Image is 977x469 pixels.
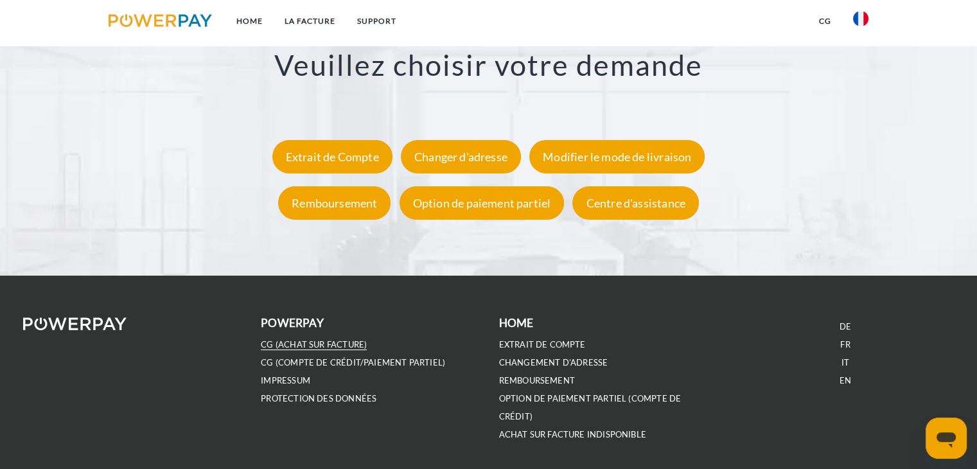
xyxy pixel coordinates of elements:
[346,10,407,33] a: Support
[840,375,851,386] a: EN
[109,14,212,27] img: logo-powerpay.svg
[926,418,967,459] iframe: Bouton de lancement de la fenêtre de messagerie
[65,46,912,82] h3: Veuillez choisir votre demande
[275,196,394,210] a: Remboursement
[225,10,274,33] a: Home
[272,140,392,173] div: Extrait de Compte
[841,357,849,368] a: IT
[396,196,568,210] a: Option de paiement partiel
[840,339,850,350] a: FR
[840,321,851,332] a: DE
[23,317,127,330] img: logo-powerpay-white.svg
[499,375,575,386] a: REMBOURSEMENT
[808,10,842,33] a: CG
[261,393,376,404] a: PROTECTION DES DONNÉES
[269,150,396,164] a: Extrait de Compte
[401,140,521,173] div: Changer d'adresse
[261,357,445,368] a: CG (Compte de crédit/paiement partiel)
[499,393,682,422] a: OPTION DE PAIEMENT PARTIEL (Compte de crédit)
[274,10,346,33] a: LA FACTURE
[261,316,323,330] b: POWERPAY
[529,140,705,173] div: Modifier le mode de livraison
[261,375,310,386] a: IMPRESSUM
[499,316,534,330] b: Home
[572,186,698,220] div: Centre d'assistance
[278,186,391,220] div: Remboursement
[400,186,565,220] div: Option de paiement partiel
[499,339,586,350] a: EXTRAIT DE COMPTE
[569,196,701,210] a: Centre d'assistance
[398,150,524,164] a: Changer d'adresse
[499,429,646,440] a: ACHAT SUR FACTURE INDISPONIBLE
[526,150,708,164] a: Modifier le mode de livraison
[853,11,868,26] img: fr
[261,339,367,350] a: CG (achat sur facture)
[499,357,608,368] a: Changement d'adresse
